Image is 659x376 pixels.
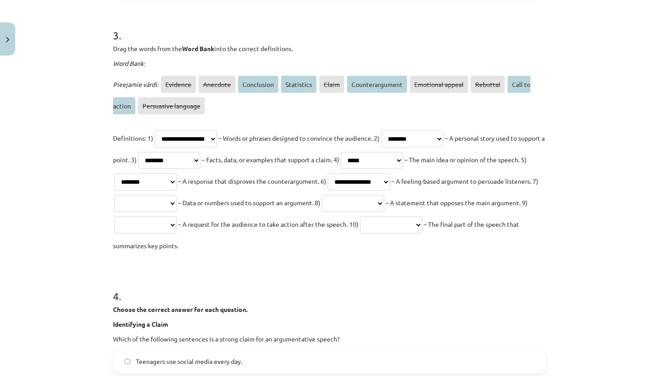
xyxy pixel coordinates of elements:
p: Drag the words from the into the correct definitions. [113,44,546,53]
span: Counterargument [347,76,407,93]
span: Rebuttal [471,76,505,93]
span: – Words or phrases designed to convince the audience. 2) [218,134,380,142]
span: – A statement that opposes the main argument. 9) [386,199,528,207]
span: Statistics [281,76,316,93]
span: Pieejamie vārdi: [113,80,158,88]
img: icon-close-lesson-0947bae3869378f0d4975bcd49f059093ad1ed9edebbc8119c70593378902aed.svg [6,37,9,43]
span: Definitions: 1) [113,134,153,142]
span: – Facts, data, or examples that support a claim. 4) [202,156,339,164]
span: – A feeling-based argument to persuade listeners. 7) [391,177,538,185]
span: Evidence [161,76,196,93]
h1: 3 . [113,13,546,41]
input: Teenagers use social media every day. [125,359,130,364]
i: Word Bank: [113,59,145,67]
span: Claim [319,76,344,93]
span: – Data or numbers used to support an argument. 8) [178,199,321,207]
strong: Choose the correct answer for each question. [113,305,247,313]
b: Identifying a Claim [113,320,168,328]
span: Conclusion [238,76,278,93]
span: – A response that disproves the counterargument. 6) [178,177,326,185]
span: – The main idea or opinion of the speech. 5) [404,156,527,164]
span: Persuasive language [138,97,205,114]
span: Teenagers use social media every day. [136,357,242,366]
span: Anecdote [199,76,235,93]
p: Which of the following sentences is a strong claim for an argumentative speech? [113,334,546,344]
b: Word Bank [182,44,214,52]
span: – A request for the audience to take action after the speech. 10) [178,220,359,228]
span: Emotional appeal [410,76,468,93]
h1: 4 . [113,274,546,302]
